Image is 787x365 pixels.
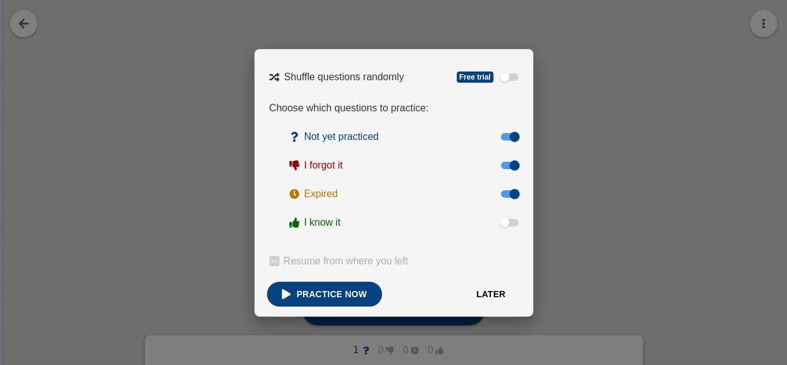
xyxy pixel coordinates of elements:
span: Resume from where you left [284,256,408,267]
button: Later [461,282,520,307]
span: Free trial [457,72,493,83]
div: Not yet practiced [304,131,379,142]
div: I forgot it [304,160,343,171]
a: Practice now [267,282,382,307]
input: Resume from where you left [269,256,279,266]
div: Choose which questions to practice: [269,103,518,114]
span: Shuffle questions randomly [284,72,404,83]
div: Expired [304,188,338,200]
div: I know it [304,217,341,228]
